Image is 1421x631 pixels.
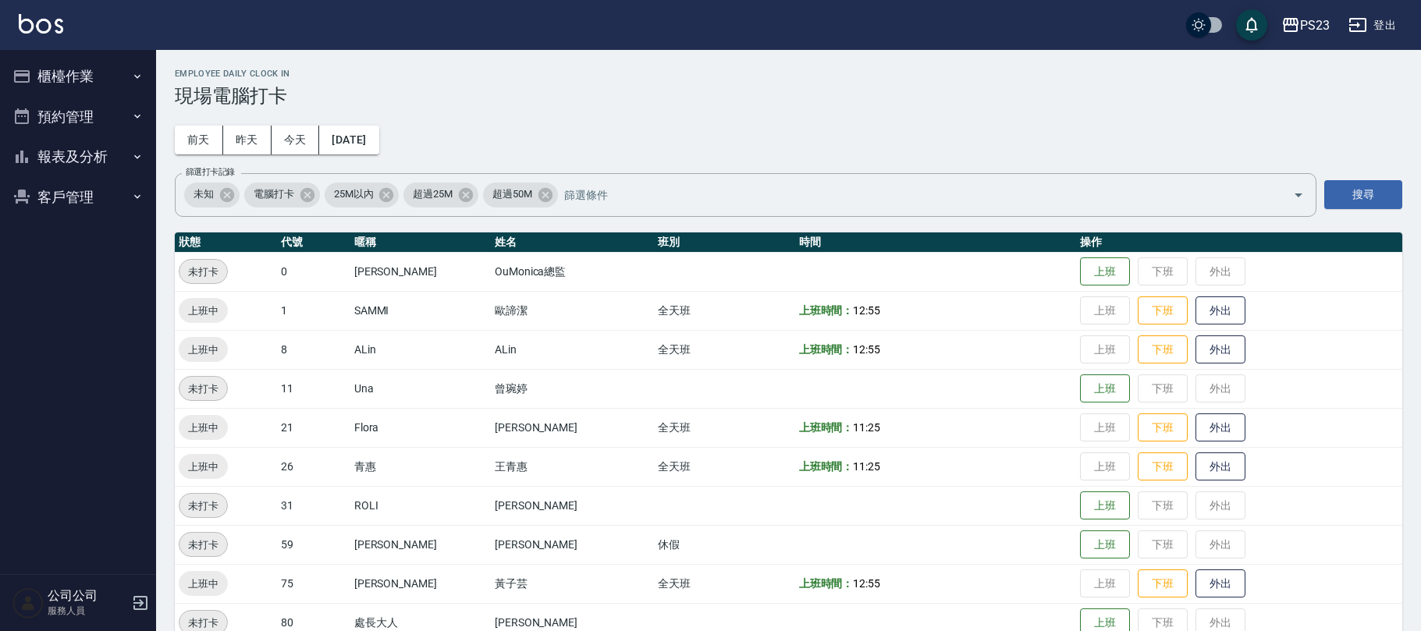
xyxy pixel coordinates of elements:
th: 姓名 [491,232,655,253]
button: 下班 [1138,413,1188,442]
td: [PERSON_NAME] [350,525,491,564]
td: ALin [491,330,655,369]
button: 報表及分析 [6,136,150,177]
button: 前天 [175,126,223,154]
button: 外出 [1195,296,1245,325]
td: ROLI [350,486,491,525]
td: Flora [350,408,491,447]
h2: Employee Daily Clock In [175,69,1402,79]
div: PS23 [1300,16,1330,35]
span: 11:25 [853,460,880,473]
th: 代號 [277,232,350,253]
span: 12:55 [853,343,880,356]
td: 59 [277,525,350,564]
h5: 公司公司 [48,588,127,604]
button: [DATE] [319,126,378,154]
span: 上班中 [179,342,228,358]
div: 25M以內 [325,183,400,207]
td: [PERSON_NAME] [491,486,655,525]
td: [PERSON_NAME] [491,525,655,564]
button: 預約管理 [6,97,150,137]
td: ALin [350,330,491,369]
td: [PERSON_NAME] [350,252,491,291]
b: 上班時間： [799,421,854,434]
button: 外出 [1195,452,1245,481]
button: 今天 [272,126,320,154]
th: 時間 [795,232,1076,253]
button: PS23 [1275,9,1336,41]
b: 上班時間： [799,460,854,473]
span: 未打卡 [179,537,227,553]
button: 登出 [1342,11,1402,40]
h3: 現場電腦打卡 [175,85,1402,107]
span: 25M以內 [325,186,383,202]
button: 昨天 [223,126,272,154]
button: 上班 [1080,530,1130,559]
td: 曾琬婷 [491,369,655,408]
td: 26 [277,447,350,486]
td: 21 [277,408,350,447]
td: 31 [277,486,350,525]
button: 下班 [1138,452,1188,481]
img: Person [12,587,44,619]
div: 未知 [184,183,240,207]
p: 服務人員 [48,604,127,618]
span: 未打卡 [179,498,227,514]
td: SAMMI [350,291,491,330]
span: 超過25M [403,186,462,202]
button: 上班 [1080,491,1130,520]
td: [PERSON_NAME] [350,564,491,603]
td: 1 [277,291,350,330]
button: 上班 [1080,257,1130,286]
button: 外出 [1195,335,1245,364]
td: 黃子芸 [491,564,655,603]
td: OuMonica總監 [491,252,655,291]
div: 超過25M [403,183,478,207]
button: 外出 [1195,569,1245,598]
button: 上班 [1080,374,1130,403]
td: Una [350,369,491,408]
span: 11:25 [853,421,880,434]
div: 超過50M [483,183,558,207]
span: 未知 [184,186,223,202]
td: 王青惠 [491,447,655,486]
button: save [1236,9,1267,41]
th: 狀態 [175,232,277,253]
td: [PERSON_NAME] [491,408,655,447]
button: 下班 [1138,569,1188,598]
button: 搜尋 [1324,180,1402,209]
th: 操作 [1076,232,1402,253]
td: 全天班 [654,291,794,330]
td: 75 [277,564,350,603]
button: 下班 [1138,335,1188,364]
span: 未打卡 [179,381,227,397]
span: 未打卡 [179,615,227,631]
div: 電腦打卡 [244,183,320,207]
button: 下班 [1138,296,1188,325]
td: 0 [277,252,350,291]
td: 全天班 [654,447,794,486]
label: 篩選打卡記錄 [186,166,235,178]
th: 班別 [654,232,794,253]
span: 12:55 [853,304,880,317]
td: 全天班 [654,330,794,369]
span: 12:55 [853,577,880,590]
span: 上班中 [179,576,228,592]
input: 篩選條件 [560,181,1266,208]
td: 11 [277,369,350,408]
button: 外出 [1195,413,1245,442]
span: 上班中 [179,459,228,475]
b: 上班時間： [799,577,854,590]
b: 上班時間： [799,304,854,317]
th: 暱稱 [350,232,491,253]
td: 8 [277,330,350,369]
td: 青惠 [350,447,491,486]
td: 休假 [654,525,794,564]
span: 未打卡 [179,264,227,280]
b: 上班時間： [799,343,854,356]
td: 歐諦潔 [491,291,655,330]
span: 電腦打卡 [244,186,304,202]
button: Open [1286,183,1311,207]
span: 上班中 [179,420,228,436]
button: 櫃檯作業 [6,56,150,97]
